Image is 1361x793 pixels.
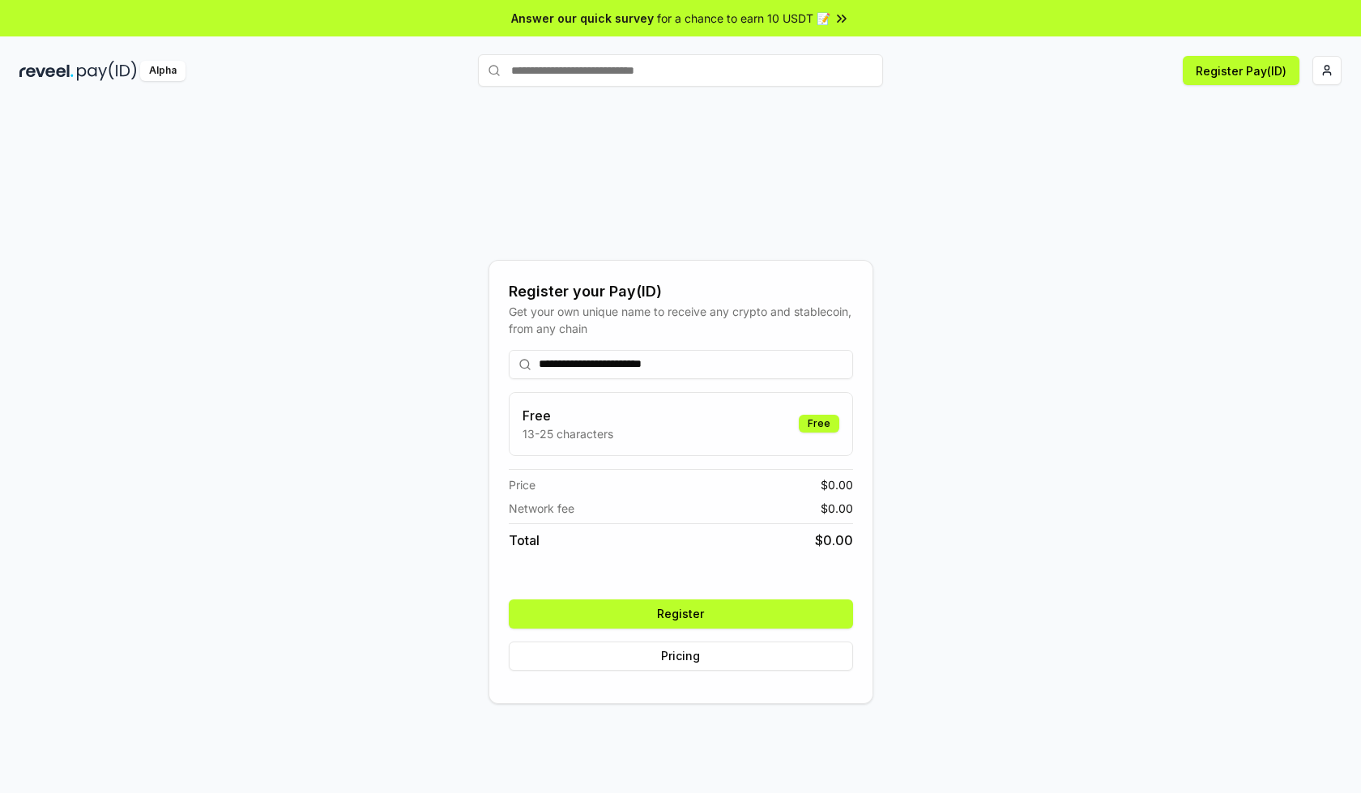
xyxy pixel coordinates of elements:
span: for a chance to earn 10 USDT 📝 [657,10,830,27]
h3: Free [523,406,613,425]
div: Free [799,415,839,433]
button: Register Pay(ID) [1183,56,1299,85]
button: Pricing [509,642,853,671]
span: Price [509,476,535,493]
span: Network fee [509,500,574,517]
div: Alpha [140,61,186,81]
div: Get your own unique name to receive any crypto and stablecoin, from any chain [509,303,853,337]
span: Answer our quick survey [511,10,654,27]
img: reveel_dark [19,61,74,81]
div: Register your Pay(ID) [509,280,853,303]
p: 13-25 characters [523,425,613,442]
img: pay_id [77,61,137,81]
span: Total [509,531,540,550]
span: $ 0.00 [821,476,853,493]
button: Register [509,599,853,629]
span: $ 0.00 [821,500,853,517]
span: $ 0.00 [815,531,853,550]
